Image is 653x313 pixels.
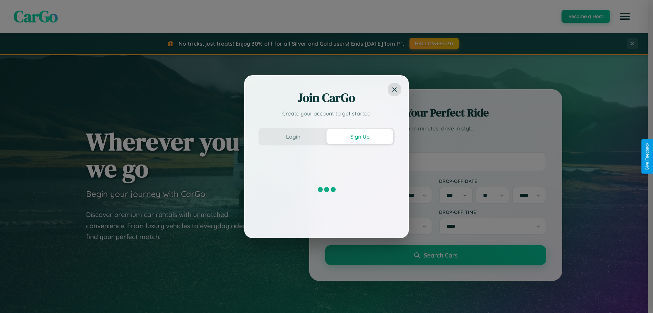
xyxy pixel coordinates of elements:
h2: Join CarGo [258,90,395,106]
iframe: Intercom live chat [7,290,23,306]
p: Create your account to get started [258,109,395,118]
button: Login [260,129,326,144]
div: Give Feedback [645,143,650,170]
button: Sign Up [326,129,393,144]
